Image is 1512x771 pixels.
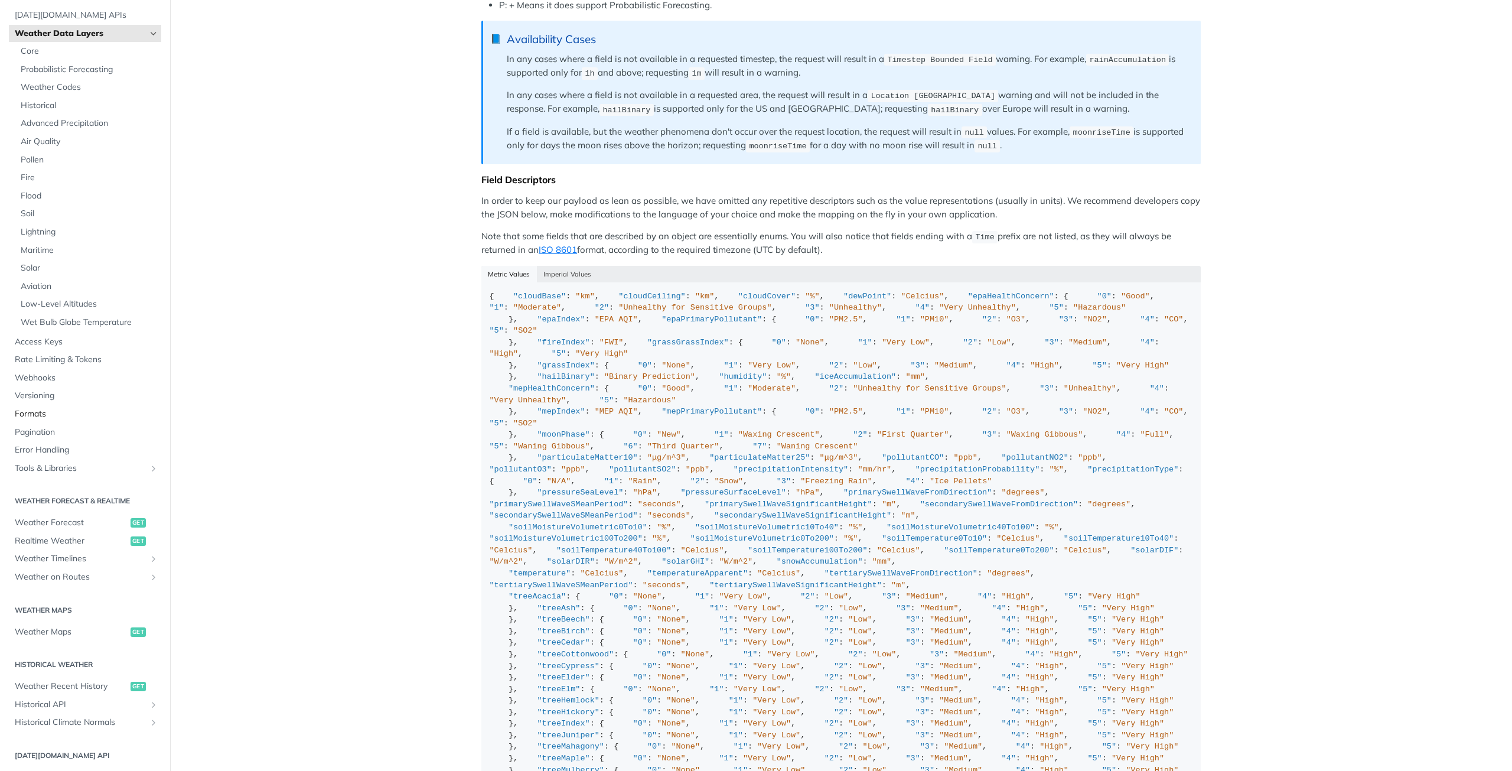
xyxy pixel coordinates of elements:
span: Fire [21,172,158,184]
span: "degrees" [987,569,1030,578]
span: "seconds" [638,500,681,509]
p: In any cases where a field is not available in a requested area, the request will result in a war... [507,89,1189,116]
p: If a field is available, but the weather phenomena don't occur over the request location, the req... [507,125,1189,153]
span: "4" [1150,384,1164,393]
a: Pollen [15,151,161,169]
span: Weather Forecast [15,517,128,529]
span: "High" [490,349,519,358]
button: Show subpages for Historical Climate Normals [149,718,158,727]
span: "0" [638,384,652,393]
p: In any cases where a field is not available in a requested timestep, the request will result in a... [507,53,1189,80]
span: "Moderate" [513,303,561,312]
span: "hPa" [633,488,657,497]
span: "5" [599,396,614,405]
span: "mepHealthConcern" [509,384,595,393]
span: "3" [1044,338,1058,347]
h2: Weather Forecast & realtime [9,496,161,506]
span: "pollutantSO2" [609,465,676,474]
span: "None" [661,361,690,370]
span: "5" [490,419,504,428]
span: "mm" [872,557,891,566]
span: "5" [490,442,504,451]
a: Versioning [9,387,161,405]
span: "1" [896,315,910,324]
span: "Hazardous" [623,396,676,405]
span: "2" [853,430,867,439]
span: "Unhealthy" [1064,384,1116,393]
span: Access Keys [15,336,158,348]
span: "7" [752,442,767,451]
span: Tools & Libraries [15,463,146,474]
span: "4" [905,477,920,486]
a: Lightning [15,223,161,241]
span: "FWI" [599,338,624,347]
span: "0" [772,338,786,347]
span: Weather Maps [15,626,128,638]
a: Weather Data LayersHide subpages for Weather Data Layers [9,25,161,43]
span: "primarySwellWaveSMeanPeriod" [490,500,628,509]
span: "Celcius" [757,569,800,578]
span: "Waxing Gibbous" [1006,430,1083,439]
span: "secondarySwellWaveSMeanPeriod" [490,511,638,520]
span: "degrees" [1087,500,1130,509]
a: Error Handling [9,441,161,459]
a: Weather Mapsget [9,623,161,641]
button: Hide subpages for Weather Data Layers [149,29,158,38]
span: Low-Level Altitudes [21,298,158,310]
span: hailBinary [931,105,979,114]
span: Pollen [21,154,158,166]
span: Weather on Routes [15,571,146,583]
span: "Celcius" [1064,546,1107,555]
span: Soil [21,208,158,220]
span: "pressureSurfaceLevel" [681,488,786,497]
span: Wet Bulb Globe Temperature [21,317,158,328]
span: "pollutantCO" [882,453,944,462]
span: get [131,536,146,546]
span: "Hazardous" [1073,303,1126,312]
span: "PM2.5" [829,407,863,416]
span: "Medium" [1068,338,1107,347]
span: "tertiarySwellWaveSMeanPeriod" [490,581,633,590]
span: "grassIndex" [537,361,595,370]
span: "4" [1116,430,1130,439]
div: Availability Cases [507,32,1189,46]
span: Location [GEOGRAPHIC_DATA] [871,92,995,100]
span: "1" [724,361,738,370]
a: Flood [15,187,161,205]
span: Aviation [21,281,158,292]
span: "km" [575,292,594,301]
span: "mm" [905,372,924,381]
span: "1" [490,303,504,312]
button: Show subpages for Tools & Libraries [149,464,158,473]
span: "2" [982,407,996,416]
a: Formats [9,405,161,423]
span: "PM10" [920,315,949,324]
span: Advanced Precipitation [21,118,158,129]
span: "moonPhase" [537,430,590,439]
a: Access Keys [9,333,161,351]
span: "%" [1050,465,1064,474]
span: "precipitationIntensity" [734,465,848,474]
p: Note that some fields that are described by an object are essentially enums. You will also notice... [481,230,1201,257]
span: "4" [915,303,930,312]
span: "Very Unhealthy" [939,303,1016,312]
span: "O3" [1006,315,1025,324]
a: Low-Level Altitudes [15,295,161,313]
span: "Celcius" [580,569,623,578]
span: "soilTemperature0To200" [944,546,1054,555]
a: Historical [15,97,161,115]
span: "2" [963,338,977,347]
a: Weather Recent Historyget [9,678,161,695]
span: "Celcius" [877,546,920,555]
span: "%" [1044,523,1058,532]
span: "NO2" [1083,315,1107,324]
span: "0" [1097,292,1112,301]
span: "temperature" [509,569,571,578]
span: "mepIndex" [537,407,585,416]
span: rainAccumulation [1089,56,1166,64]
span: Pagination [15,427,158,438]
span: "primarySwellWaveSignificantHeight" [705,500,872,509]
span: "3" [1059,315,1073,324]
span: "cloudCover" [738,292,796,301]
span: moonriseTime [749,142,806,151]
